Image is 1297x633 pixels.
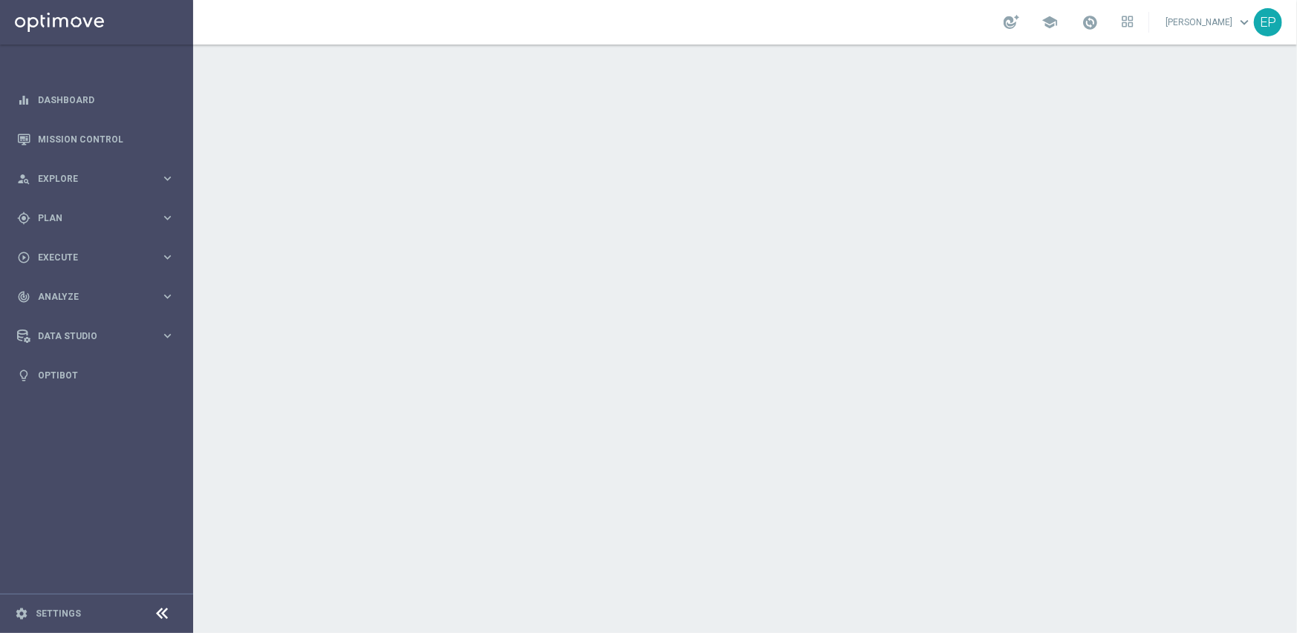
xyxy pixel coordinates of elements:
div: Optibot [17,355,175,395]
button: gps_fixed Plan keyboard_arrow_right [16,212,175,224]
button: equalizer Dashboard [16,94,175,106]
a: Optibot [38,355,175,395]
span: keyboard_arrow_down [1236,14,1252,30]
div: Plan [17,211,160,225]
button: lightbulb Optibot [16,370,175,381]
a: Mission Control [38,119,175,159]
i: keyboard_arrow_right [160,329,175,343]
a: Dashboard [38,80,175,119]
button: Data Studio keyboard_arrow_right [16,330,175,342]
i: lightbulb [17,369,30,382]
i: person_search [17,172,30,186]
button: Mission Control [16,134,175,145]
i: keyboard_arrow_right [160,289,175,304]
span: Analyze [38,292,160,301]
div: Analyze [17,290,160,304]
div: Mission Control [17,119,175,159]
i: play_circle_outline [17,251,30,264]
i: equalizer [17,94,30,107]
button: person_search Explore keyboard_arrow_right [16,173,175,185]
span: Data Studio [38,332,160,341]
div: Explore [17,172,160,186]
div: Data Studio [17,329,160,343]
div: EP [1254,8,1282,36]
i: keyboard_arrow_right [160,211,175,225]
div: Dashboard [17,80,175,119]
i: keyboard_arrow_right [160,171,175,186]
i: gps_fixed [17,211,30,225]
a: Settings [36,609,81,618]
button: play_circle_outline Execute keyboard_arrow_right [16,252,175,263]
i: settings [15,607,28,620]
span: school [1041,14,1058,30]
i: keyboard_arrow_right [160,250,175,264]
span: Explore [38,174,160,183]
i: track_changes [17,290,30,304]
button: track_changes Analyze keyboard_arrow_right [16,291,175,303]
span: Plan [38,214,160,223]
span: Execute [38,253,160,262]
div: Execute [17,251,160,264]
a: [PERSON_NAME]keyboard_arrow_down [1164,11,1254,33]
